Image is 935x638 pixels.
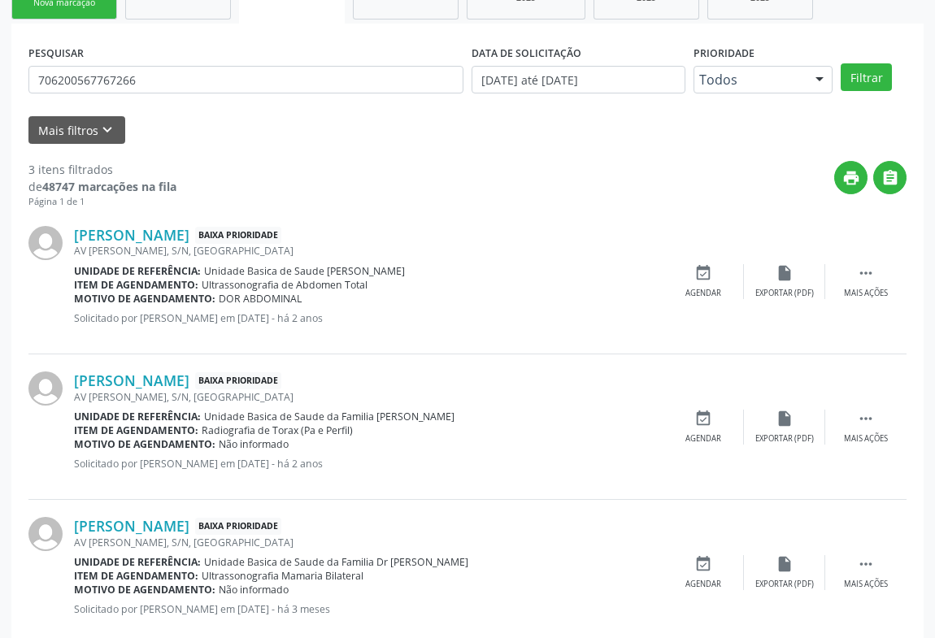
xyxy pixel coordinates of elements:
img: img [28,226,63,260]
span: Não informado [219,583,289,597]
i: event_available [694,264,712,282]
i: insert_drive_file [776,410,794,428]
b: Motivo de agendamento: [74,583,215,597]
img: img [28,517,63,551]
span: Radiografia de Torax (Pa e Perfil) [202,423,353,437]
span: Baixa Prioridade [195,227,281,244]
button: print [834,161,868,194]
div: Mais ações [844,579,888,590]
p: Solicitado por [PERSON_NAME] em [DATE] - há 3 meses [74,602,663,616]
label: PESQUISAR [28,41,84,66]
div: 3 itens filtrados [28,161,176,178]
div: AV [PERSON_NAME], S/N, [GEOGRAPHIC_DATA] [74,244,663,258]
i:  [857,555,875,573]
div: Agendar [685,288,721,299]
b: Unidade de referência: [74,264,201,278]
div: de [28,178,176,195]
div: Exportar (PDF) [755,433,814,445]
i: event_available [694,555,712,573]
div: Mais ações [844,433,888,445]
label: Prioridade [694,41,755,66]
p: Solicitado por [PERSON_NAME] em [DATE] - há 2 anos [74,311,663,325]
span: Unidade Basica de Saude da Familia Dr [PERSON_NAME] [204,555,468,569]
span: Baixa Prioridade [195,372,281,389]
b: Unidade de referência: [74,555,201,569]
i: event_available [694,410,712,428]
input: Selecione um intervalo [472,66,685,93]
input: Nome, CNS [28,66,463,93]
a: [PERSON_NAME] [74,226,189,244]
b: Item de agendamento: [74,569,198,583]
button: Mais filtroskeyboard_arrow_down [28,116,125,145]
span: Ultrassonografia de Abdomen Total [202,278,367,292]
div: Agendar [685,433,721,445]
strong: 48747 marcações na fila [42,179,176,194]
button:  [873,161,907,194]
span: DOR ABDOMINAL [219,292,302,306]
div: Página 1 de 1 [28,195,176,209]
span: Todos [699,72,800,88]
a: [PERSON_NAME] [74,517,189,535]
span: Não informado [219,437,289,451]
label: DATA DE SOLICITAÇÃO [472,41,581,66]
span: Baixa Prioridade [195,518,281,535]
a: [PERSON_NAME] [74,371,189,389]
div: Mais ações [844,288,888,299]
i: insert_drive_file [776,555,794,573]
div: Agendar [685,579,721,590]
span: Unidade Basica de Saude [PERSON_NAME] [204,264,405,278]
b: Motivo de agendamento: [74,292,215,306]
b: Unidade de referência: [74,410,201,423]
p: Solicitado por [PERSON_NAME] em [DATE] - há 2 anos [74,457,663,471]
b: Motivo de agendamento: [74,437,215,451]
b: Item de agendamento: [74,278,198,292]
i:  [857,410,875,428]
i:  [857,264,875,282]
button: Filtrar [841,63,892,91]
i: keyboard_arrow_down [98,121,116,139]
div: Exportar (PDF) [755,288,814,299]
span: Unidade Basica de Saude da Familia [PERSON_NAME] [204,410,454,423]
i: print [842,169,860,187]
img: img [28,371,63,406]
span: Ultrassonografia Mamaria Bilateral [202,569,363,583]
i: insert_drive_file [776,264,794,282]
i:  [881,169,899,187]
div: AV [PERSON_NAME], S/N, [GEOGRAPHIC_DATA] [74,536,663,549]
div: AV [PERSON_NAME], S/N, [GEOGRAPHIC_DATA] [74,390,663,404]
b: Item de agendamento: [74,423,198,437]
div: Exportar (PDF) [755,579,814,590]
